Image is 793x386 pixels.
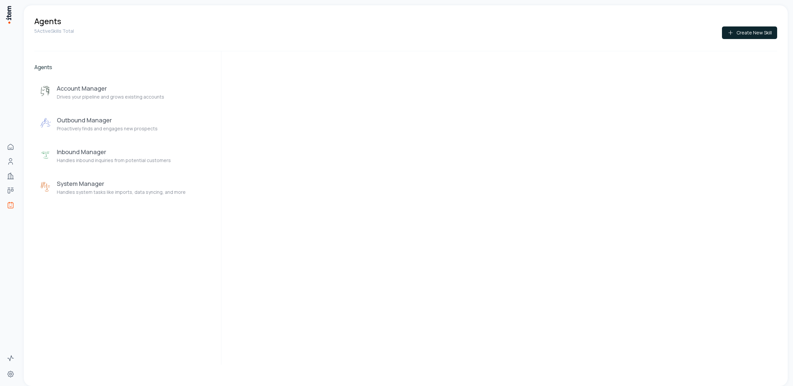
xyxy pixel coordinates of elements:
[4,352,17,365] a: Activity
[57,84,164,92] h3: Account Manager
[57,148,171,156] h3: Inbound Manager
[722,26,777,39] button: Create New Skill
[34,143,217,169] button: Inbound ManagerInbound ManagerHandles inbound inquiries from potential customers
[57,125,158,132] p: Proactively finds and engages new prospects
[5,5,12,24] img: Item Brain Logo
[34,28,74,34] p: 5 Active Skills Total
[40,181,52,193] img: System Manager
[40,117,52,129] img: Outbound Manager
[4,198,17,212] a: Agents
[57,180,186,188] h3: System Manager
[4,169,17,183] a: Companies
[57,189,186,195] p: Handles system tasks like imports, data syncing, and more
[34,63,217,71] h2: Agents
[57,116,158,124] h3: Outbound Manager
[34,174,217,201] button: System ManagerSystem ManagerHandles system tasks like imports, data syncing, and more
[57,94,164,100] p: Drives your pipeline and grows existing accounts
[57,157,171,164] p: Handles inbound inquiries from potential customers
[40,149,52,161] img: Inbound Manager
[4,155,17,168] a: People
[34,79,217,106] button: Account ManagerAccount ManagerDrives your pipeline and grows existing accounts
[40,86,52,98] img: Account Manager
[4,140,17,153] a: Home
[34,16,61,26] h1: Agents
[4,184,17,197] a: Deals
[4,367,17,381] a: Settings
[34,111,217,137] button: Outbound ManagerOutbound ManagerProactively finds and engages new prospects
